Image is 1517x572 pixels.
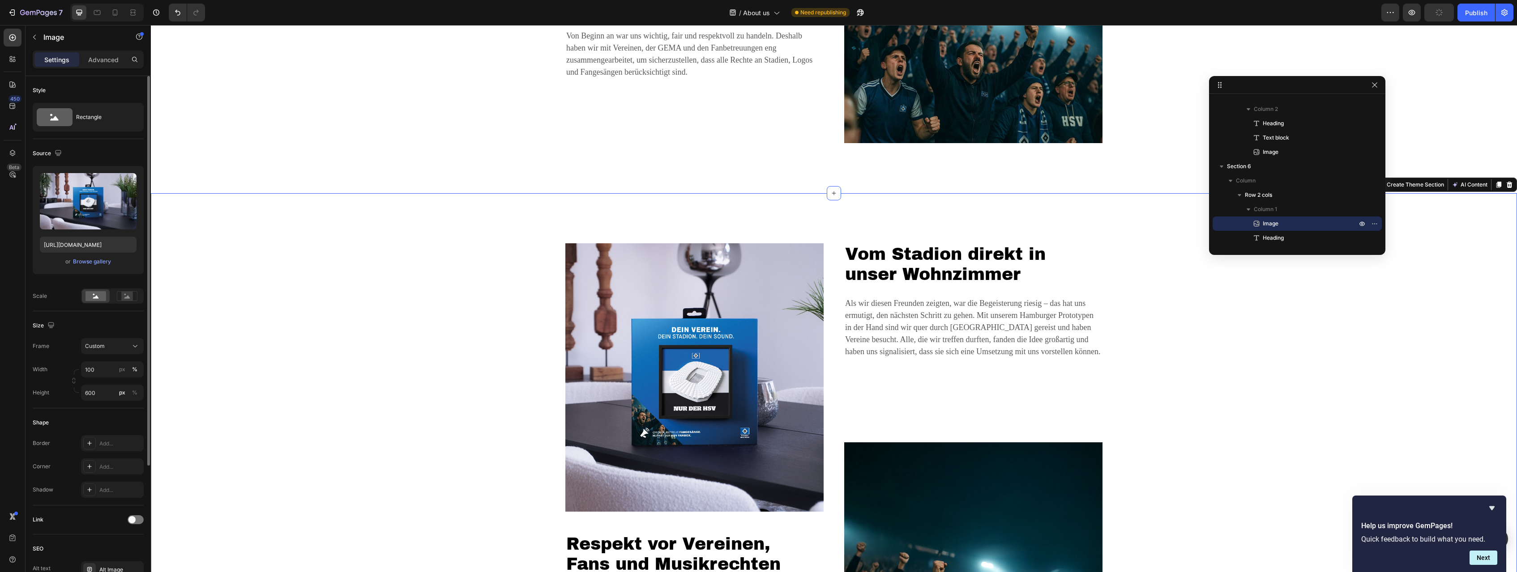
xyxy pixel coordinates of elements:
button: Hide survey [1487,503,1497,513]
label: Frame [33,342,49,350]
div: Link [33,516,43,524]
div: Rectangle [76,107,131,127]
img: preview-image [40,173,137,229]
p: Als wir diesen Freunden zeigten, war die Begeisterung riesig – das hat uns ermutigt, den nächsten... [694,272,951,345]
p: Settings [44,55,69,64]
div: Publish [1465,8,1487,17]
div: 450 [9,95,21,102]
div: Help us improve GemPages! [1361,503,1497,565]
div: Size [33,320,56,332]
input: https://example.com/image.jpg [40,237,137,253]
div: px [119,365,125,373]
span: Heading [1263,233,1284,242]
div: Section 6 [1192,156,1219,164]
div: Corner [33,462,51,470]
span: or [65,256,71,267]
div: Style [33,86,46,94]
span: Image [1263,148,1278,157]
div: Undo/Redo [169,4,205,21]
button: 7 [4,4,67,21]
button: px [129,364,140,375]
h2: Vom Stadion direkt in unser Wohnzimmer [693,218,952,261]
label: Height [33,389,49,397]
button: % [117,387,128,398]
p: Quick feedback to build what you need. [1361,535,1497,543]
div: Browse gallery [73,258,111,266]
span: Column 2 [1254,105,1278,114]
div: % [132,365,137,373]
span: / [739,8,741,17]
h2: Help us improve GemPages! [1361,521,1497,531]
div: Shape [33,419,49,427]
h2: Respekt vor Vereinen, Fans und Musikrechten [415,508,673,551]
div: Add... [99,486,141,494]
div: Beta [7,164,21,171]
button: % [117,364,128,375]
span: About us [743,8,770,17]
div: SEO [33,545,43,553]
input: px% [81,361,144,377]
p: Advanced [88,55,119,64]
input: px% [81,385,144,401]
p: Image [43,32,120,42]
span: Need republishing [800,8,846,17]
span: Column [1236,176,1256,185]
div: % [132,389,137,397]
img: Alt Image [415,218,673,487]
button: Custom [81,338,144,354]
p: Create Theme Section [1236,156,1293,164]
span: Custom [85,342,105,350]
button: px [129,387,140,398]
div: Add... [99,440,141,448]
iframe: Design area [151,25,1517,572]
p: 7 [59,7,63,18]
div: Border [33,439,50,447]
span: Section 6 [1227,162,1251,171]
span: Heading [1263,119,1284,128]
div: Shadow [33,486,53,494]
span: Row 2 cols [1245,191,1272,199]
div: px [119,389,125,397]
div: Scale [33,292,47,300]
label: Width [33,365,47,373]
button: Browse gallery [73,257,111,266]
span: Column 1 [1254,205,1277,214]
div: Source [33,148,64,160]
span: Text block [1263,133,1289,142]
button: Next question [1470,551,1497,565]
div: Add... [99,463,141,471]
button: Publish [1457,4,1495,21]
span: Image [1263,219,1278,228]
button: AI Content [1299,154,1338,165]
